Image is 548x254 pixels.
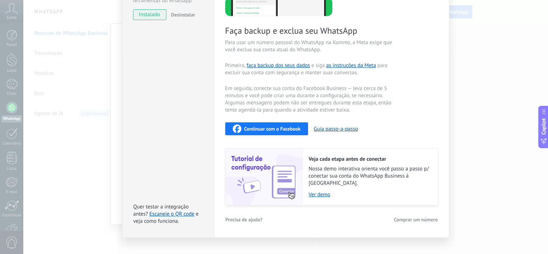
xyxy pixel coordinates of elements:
[309,165,431,187] span: Nossa demo interativa orienta você passo a passo p/ conectar sua conta do WhatsApp Business à [GE...
[225,25,396,36] span: Faça backup e exclua seu WhatsApp
[133,203,189,217] span: Quer testar a integração antes?
[226,217,263,222] span: Precisa de ajuda?
[309,156,431,163] h2: Veja cada etapa antes de conectar
[244,126,301,131] span: Continuar com o Facebook
[225,62,396,76] span: Primeiro, e siga para excluir sua conta com segurança e manter suas conversas.
[246,62,310,69] a: faça backup dos seus dados
[225,39,396,53] span: Para usar um número pessoal do WhatsApp na Kommo, a Meta exige que você exclua sua conta atual do...
[394,217,438,222] span: Comprar um número
[225,122,308,135] button: Continuar com o Facebook
[225,214,263,225] button: Precisa de ajuda?
[393,214,438,225] button: Comprar um número
[309,191,431,198] a: Ver demo
[168,9,195,20] button: Desinstalar
[150,211,194,217] a: Escaneie o QR code
[225,85,396,114] span: Em seguida, conecte sua conta do Facebook Business — leva cerca de 5 minutos e você pode criar um...
[326,62,376,69] a: as instruções da Meta
[540,118,547,135] span: Copilot
[314,126,358,132] button: Guia passo-a-passo
[133,211,199,225] span: e veja como funciona.
[171,11,195,18] span: Desinstalar
[133,9,166,20] span: instalado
